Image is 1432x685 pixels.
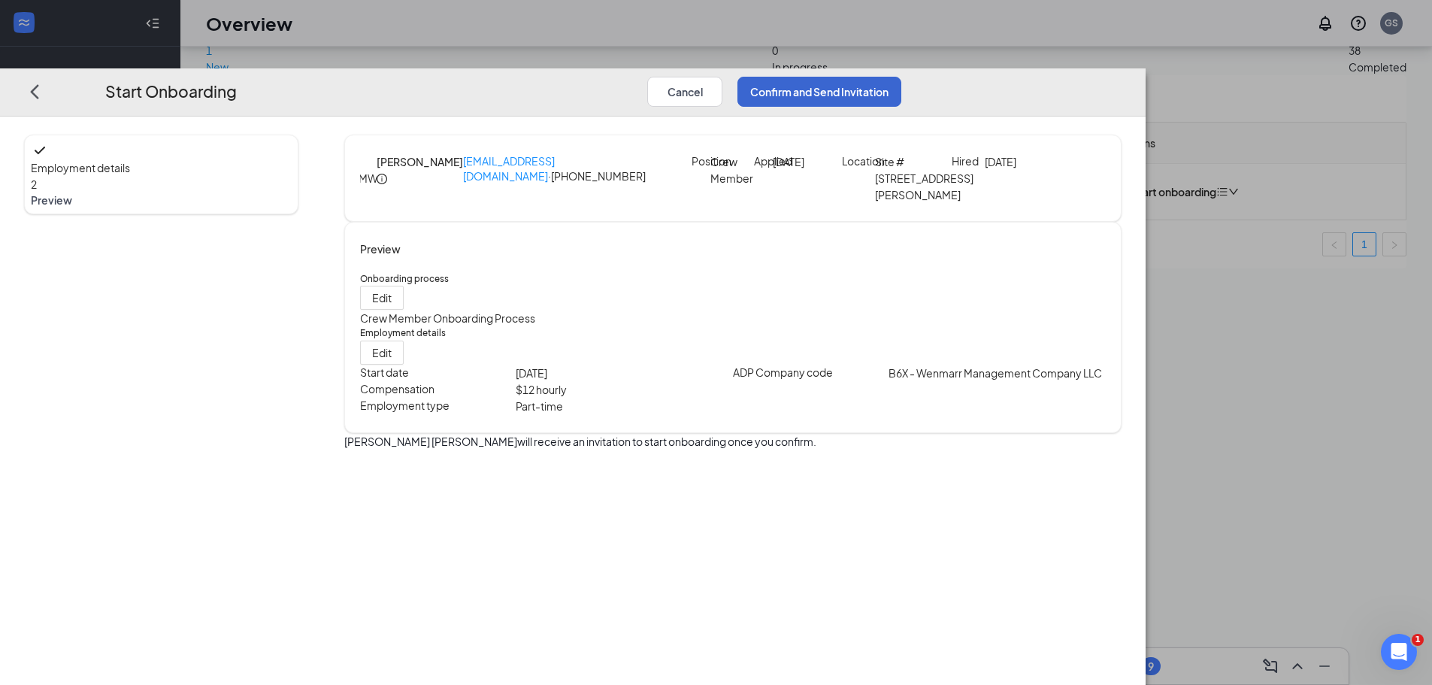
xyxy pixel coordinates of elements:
[360,311,535,325] span: Crew Member Onboarding Process
[377,153,463,170] h4: [PERSON_NAME]
[372,290,392,305] span: Edit
[344,433,1122,450] p: [PERSON_NAME] [PERSON_NAME] will receive an invitation to start onboarding once you confirm.
[360,365,516,380] p: Start date
[516,381,733,398] p: $ 12 hourly
[737,77,901,107] button: Confirm and Send Invitation
[372,345,392,360] span: Edit
[360,326,1106,340] h5: Employment details
[952,153,985,168] p: Hired
[360,241,1106,257] h4: Preview
[733,365,889,380] p: ADP Company code
[516,398,733,414] p: Part-time
[360,381,516,396] p: Compensation
[360,286,404,310] button: Edit
[360,398,516,413] p: Employment type
[842,153,875,168] p: Location
[754,153,773,168] p: Applied
[1381,634,1417,670] iframe: Intercom live chat
[692,153,710,168] p: Position
[31,159,292,176] span: Employment details
[647,77,722,107] button: Cancel
[889,365,1106,381] p: B6X - Wenmarr Management Company LLC
[463,153,692,188] p: · [PHONE_NUMBER]
[360,272,1106,286] h5: Onboarding process
[773,153,810,170] p: [DATE]
[360,341,404,365] button: Edit
[710,153,748,186] p: Crew Member
[516,365,733,381] p: [DATE]
[31,177,37,191] span: 2
[985,153,1051,170] p: [DATE]
[31,141,49,159] svg: Checkmark
[31,192,292,208] span: Preview
[105,79,237,104] h3: Start Onboarding
[377,174,387,184] span: info-circle
[1412,634,1424,646] span: 1
[463,154,555,183] a: [EMAIL_ADDRESS][DOMAIN_NAME]
[359,170,378,186] div: MW
[875,153,941,203] p: Site # [STREET_ADDRESS][PERSON_NAME]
